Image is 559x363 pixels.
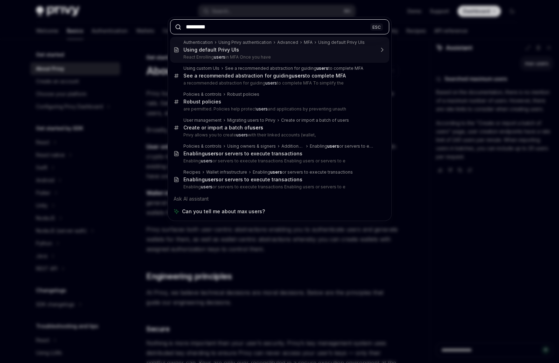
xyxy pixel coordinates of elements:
div: Enabling or servers to execute transactions [183,176,302,183]
div: Additional signers [281,143,304,149]
b: users [201,158,212,163]
div: ESC [370,23,383,31]
b: users [250,125,263,130]
div: Authentication [183,40,213,45]
div: Wallet infrastructure [206,169,247,175]
b: users [205,176,218,182]
p: a recommended abstraction for guiding to complete MFA To simplify the [183,80,375,86]
div: Using Privy authentication [218,40,272,45]
div: Using owners & signers [227,143,276,149]
div: See a recommended abstraction for guiding to complete MFA [225,66,363,71]
div: Using custom UIs [183,66,219,71]
b: users [201,184,212,189]
div: Ask AI assistant [170,193,389,205]
b: users [265,80,277,86]
div: Policies & controls [183,143,222,149]
div: Migrating users to Privy [227,117,275,123]
div: Create or import a batch of users [281,117,349,123]
b: users [214,54,225,60]
b: users [316,66,328,71]
div: Robust policies [183,99,221,105]
b: users [256,106,268,112]
div: Enabling or servers to execute transactions [310,143,375,149]
div: Using default Privy UIs [183,47,239,53]
div: Policies & controls [183,92,222,97]
b: users [236,132,248,137]
p: are permitted. Policies help protect and applications by preventing unauth [183,106,375,112]
p: Privy allows you to create with their linked accounts (wallet, [183,132,375,138]
div: Enabling or servers to execute transactions [183,150,302,157]
div: User management [183,117,222,123]
div: Create or import a batch of [183,125,263,131]
b: users [270,169,282,175]
div: Using default Privy UIs [318,40,365,45]
div: See a recommended abstraction for guiding to complete MFA [183,73,346,79]
b: users [327,143,339,149]
span: Can you tell me about max users? [182,208,265,215]
div: MFA [304,40,313,45]
b: users [292,73,305,79]
p: React Enrolling in MFA Once you have [183,54,375,60]
p: Enabling or servers to execute transactions Enabling users or servers to e [183,158,375,164]
div: Recipes [183,169,201,175]
div: Robust policies [227,92,259,97]
p: Enabling or servers to execute transactions Enabling users or servers to e [183,184,375,190]
div: Enabling or servers to execute transactions [253,169,353,175]
div: Advanced [277,40,298,45]
b: users [205,150,218,156]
